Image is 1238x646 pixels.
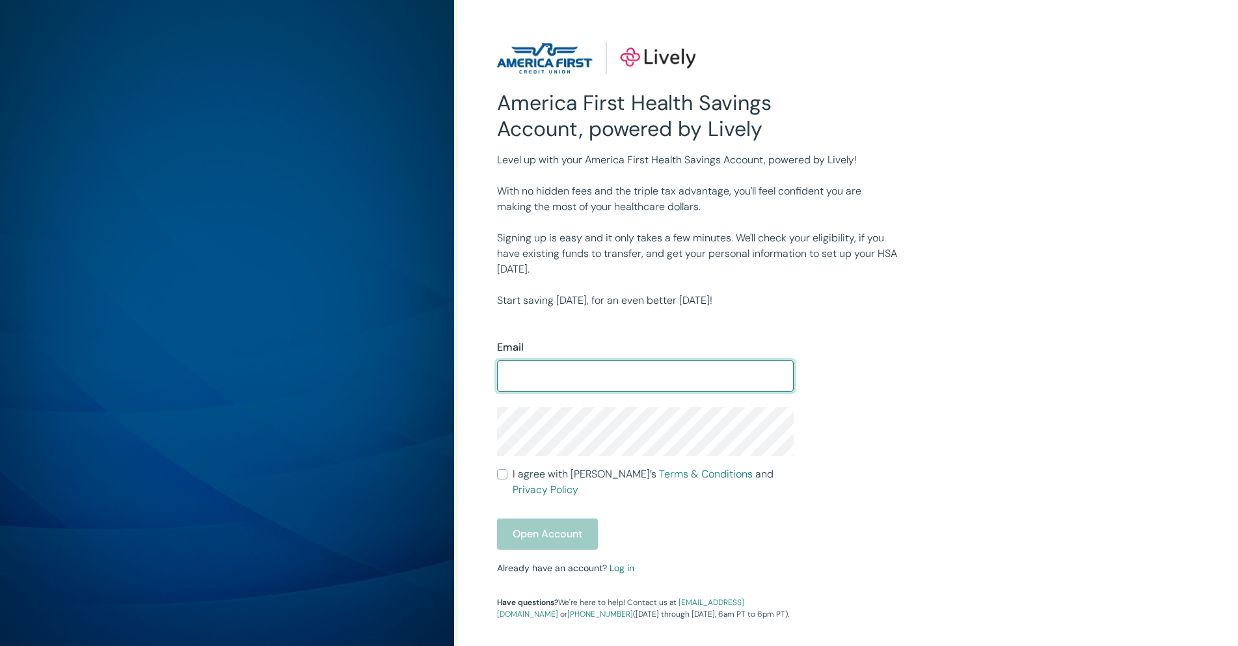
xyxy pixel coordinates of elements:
span: I agree with [PERSON_NAME]’s and [513,466,794,498]
a: Privacy Policy [513,483,578,496]
a: Terms & Conditions [659,467,753,481]
p: Start saving [DATE], for an even better [DATE]! [497,293,898,308]
p: We're here to help! Contact us at or ([DATE] through [DATE], 6am PT to 6pm PT). [497,597,794,620]
h2: America First Health Savings Account, powered by Lively [497,90,794,142]
strong: Have questions? [497,597,558,608]
img: Lively [497,42,695,74]
a: Log in [610,562,634,574]
small: Already have an account? [497,562,634,574]
p: Signing up is easy and it only takes a few minutes. We'll check your eligibility, if you have exi... [497,230,898,277]
label: Email [497,340,524,355]
p: With no hidden fees and the triple tax advantage, you'll feel confident you are making the most o... [497,183,898,215]
a: [PHONE_NUMBER] [567,609,633,619]
p: Level up with your America First Health Savings Account, powered by Lively! [497,152,898,168]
